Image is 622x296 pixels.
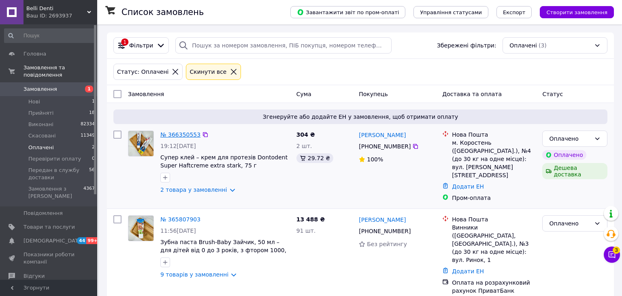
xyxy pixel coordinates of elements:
[296,91,311,97] span: Cума
[452,223,536,264] div: Винники ([GEOGRAPHIC_DATA], [GEOGRAPHIC_DATA].), №3 (до 30 кг на одне місце): вул. Ринок, 1
[28,185,83,200] span: Замовлення з [PERSON_NAME]
[92,155,95,163] span: 0
[77,237,86,244] span: 44
[81,121,95,128] span: 82334
[359,91,388,97] span: Покупець
[452,131,536,139] div: Нова Пошта
[613,247,620,254] span: 3
[128,131,153,156] img: Фото товару
[452,194,536,202] div: Пром-оплата
[452,183,484,190] a: Додати ЕН
[549,219,591,228] div: Оплачено
[92,98,95,105] span: 1
[188,67,228,76] div: Cкинути все
[23,223,75,231] span: Товари та послуги
[160,227,196,234] span: 11:56[DATE]
[296,216,325,223] span: 13 488 ₴
[128,91,164,97] span: Замовлення
[296,227,316,234] span: 91 шт.
[117,113,604,121] span: Згенеруйте або додайте ЕН у замовлення, щоб отримати оплату
[539,42,547,49] span: (3)
[442,91,502,97] span: Доставка та оплата
[290,6,405,18] button: Завантажити звіт по пром-оплаті
[359,216,406,224] a: [PERSON_NAME]
[23,272,45,280] span: Відгуки
[128,131,154,157] a: Фото товару
[437,41,496,49] span: Збережені фільтри:
[542,163,607,179] div: Дешева доставка
[413,6,488,18] button: Управління статусами
[542,150,586,160] div: Оплачено
[496,6,532,18] button: Експорт
[297,9,399,16] span: Завантажити звіт по пром-оплаті
[160,187,227,193] a: 2 товара у замовленні
[503,9,526,15] span: Експорт
[604,247,620,263] button: Чат з покупцем3
[532,9,614,15] a: Створити замовлення
[81,132,95,139] span: 11349
[86,237,100,244] span: 99+
[509,41,537,49] span: Оплачені
[28,121,53,128] span: Виконані
[296,143,312,149] span: 2 шт.
[160,154,288,169] a: Супер клей – крем для протезів Dontodent Super Haftcreme extra stark, 75 г
[175,37,391,54] input: Пошук за номером замовлення, ПІБ покупця, номером телефону, Email, номером накладної
[28,155,81,163] span: Перевірити оплату
[129,41,153,49] span: Фільтри
[452,139,536,179] div: м. Коростень ([GEOGRAPHIC_DATA].), №4 (до 30 кг на одне місце): вул. [PERSON_NAME][STREET_ADDRESS]
[4,28,96,43] input: Пошук
[452,268,484,275] a: Додати ЕН
[160,239,286,262] a: Зубна паста Brush-Baby Зайчик, 50 мл – для дітей від 0 до 3 років, з фтором 1000, смак яблучна м’ята
[85,86,93,92] span: 1
[23,251,75,266] span: Показники роботи компанії
[367,156,383,163] span: 100%
[28,109,53,117] span: Прийняті
[23,237,83,245] span: [DEMOGRAPHIC_DATA]
[92,144,95,151] span: 2
[546,9,607,15] span: Створити замовлення
[359,228,411,234] span: [PHONE_NUMBER]
[26,12,97,19] div: Ваш ID: 2693937
[160,131,200,138] a: № 366350553
[160,271,228,278] a: 9 товарів у замовленні
[26,5,87,12] span: Belli Denti
[28,98,40,105] span: Нові
[160,143,196,149] span: 19:12[DATE]
[420,9,482,15] span: Управління статусами
[296,131,315,138] span: 304 ₴
[359,131,406,139] a: [PERSON_NAME]
[128,215,154,241] a: Фото товару
[296,153,333,163] div: 29.72 ₴
[115,67,170,76] div: Статус: Оплачені
[452,215,536,223] div: Нова Пошта
[160,216,200,223] a: № 365807903
[549,134,591,143] div: Оплачено
[23,50,46,58] span: Головна
[128,216,153,241] img: Фото товару
[23,64,97,79] span: Замовлення та повідомлення
[540,6,614,18] button: Створити замовлення
[89,109,95,117] span: 18
[542,91,563,97] span: Статус
[28,167,89,181] span: Передан в службу доставки
[23,210,63,217] span: Повідомлення
[28,132,56,139] span: Скасовані
[367,241,407,247] span: Без рейтингу
[23,86,57,93] span: Замовлення
[28,144,54,151] span: Оплачені
[89,167,95,181] span: 56
[83,185,95,200] span: 4367
[359,143,411,150] span: [PHONE_NUMBER]
[121,7,204,17] h1: Список замовлень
